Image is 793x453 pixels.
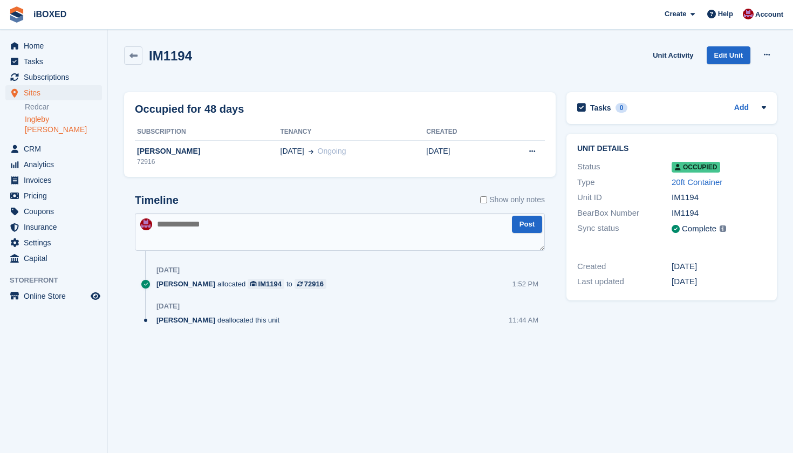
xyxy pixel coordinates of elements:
[24,173,88,188] span: Invoices
[648,46,698,64] a: Unit Activity
[248,279,284,289] a: IM1194
[135,146,281,157] div: [PERSON_NAME]
[156,302,180,311] div: [DATE]
[512,216,542,234] button: Post
[616,103,628,113] div: 0
[665,9,686,19] span: Create
[135,123,281,141] th: Subscription
[577,191,672,204] div: Unit ID
[755,9,783,20] span: Account
[743,9,754,19] img: Amanda Forder
[577,145,766,153] h2: Unit details
[590,103,611,113] h2: Tasks
[720,225,726,232] img: icon-info-grey-7440780725fd019a000dd9b08b2336e03edf1995a4989e88bcd33f0948082b44.svg
[89,290,102,303] a: Preview store
[281,146,304,157] span: [DATE]
[156,315,285,325] div: deallocated this unit
[5,219,102,235] a: menu
[156,315,215,325] span: [PERSON_NAME]
[10,275,107,286] span: Storefront
[281,123,427,141] th: Tenancy
[156,279,332,289] div: allocated to
[5,157,102,172] a: menu
[426,140,495,173] td: [DATE]
[718,9,733,19] span: Help
[5,289,102,304] a: menu
[24,38,88,53] span: Home
[24,188,88,203] span: Pricing
[24,204,88,219] span: Coupons
[5,173,102,188] a: menu
[682,223,716,235] div: Complete
[135,101,244,117] h2: Occupied for 48 days
[577,161,672,173] div: Status
[480,194,487,205] input: Show only notes
[512,279,538,289] div: 1:52 PM
[9,6,25,23] img: stora-icon-8386f47178a22dfd0bd8f6a31ec36ba5ce8667c1dd55bd0f319d3a0aa187defe.svg
[258,279,282,289] div: IM1194
[24,85,88,100] span: Sites
[156,279,215,289] span: [PERSON_NAME]
[156,266,180,274] div: [DATE]
[5,70,102,85] a: menu
[5,235,102,250] a: menu
[25,102,102,112] a: Redcar
[140,218,152,230] img: Amanda Forder
[672,276,766,288] div: [DATE]
[734,102,749,114] a: Add
[5,54,102,69] a: menu
[25,114,102,135] a: Ingleby [PERSON_NAME]
[135,157,281,167] div: 72916
[5,85,102,100] a: menu
[24,70,88,85] span: Subscriptions
[5,141,102,156] a: menu
[672,207,766,219] div: IM1194
[577,260,672,273] div: Created
[5,188,102,203] a: menu
[577,222,672,236] div: Sync status
[149,49,192,63] h2: IM1194
[295,279,326,289] a: 72916
[29,5,71,23] a: iBOXED
[5,251,102,266] a: menu
[24,141,88,156] span: CRM
[509,315,538,325] div: 11:44 AM
[5,38,102,53] a: menu
[135,194,179,207] h2: Timeline
[577,207,672,219] div: BearBox Number
[24,235,88,250] span: Settings
[577,276,672,288] div: Last updated
[426,123,495,141] th: Created
[672,162,720,173] span: Occupied
[707,46,750,64] a: Edit Unit
[24,54,88,69] span: Tasks
[24,157,88,172] span: Analytics
[672,260,766,273] div: [DATE]
[672,191,766,204] div: IM1194
[5,204,102,219] a: menu
[24,289,88,304] span: Online Store
[304,279,324,289] div: 72916
[24,251,88,266] span: Capital
[318,147,346,155] span: Ongoing
[24,219,88,235] span: Insurance
[577,176,672,189] div: Type
[672,177,722,187] a: 20ft Container
[480,194,545,205] label: Show only notes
